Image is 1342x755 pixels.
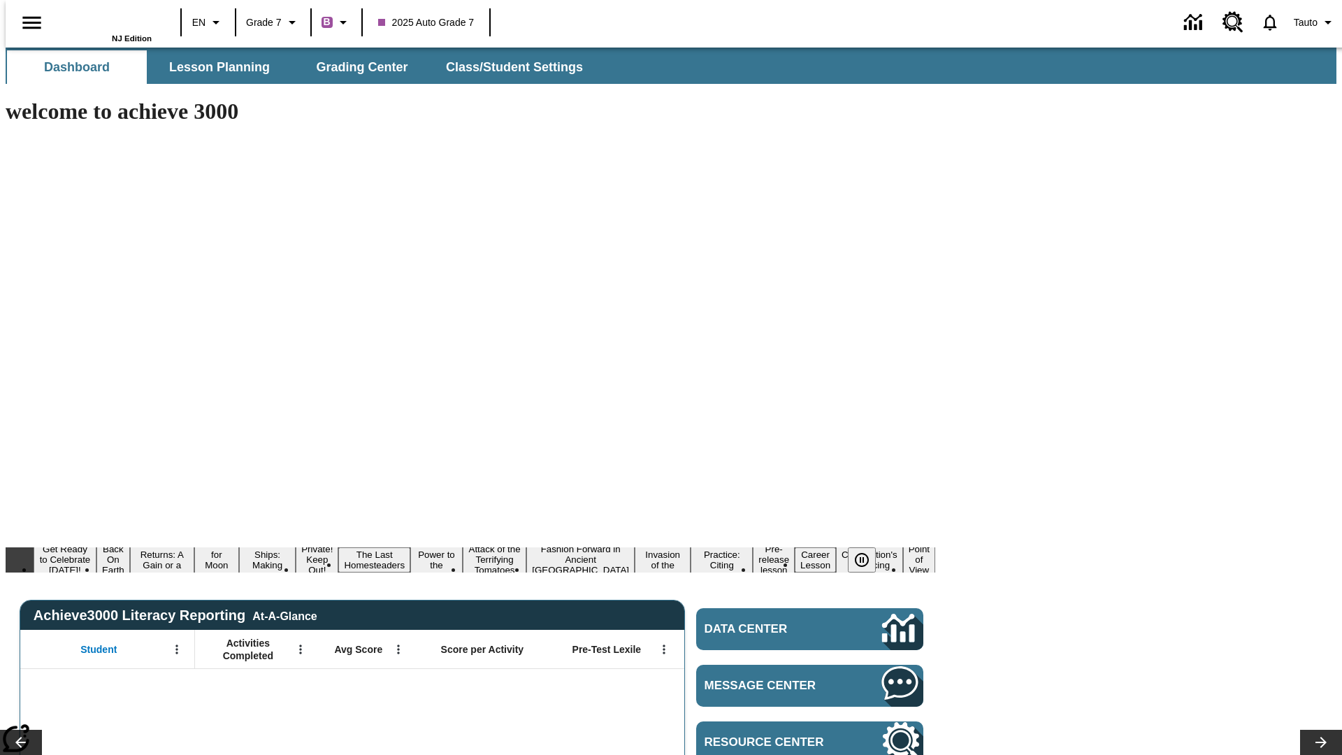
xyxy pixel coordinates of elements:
[696,608,923,650] a: Data Center
[44,59,110,75] span: Dashboard
[1294,15,1318,30] span: Tauto
[836,537,903,583] button: Slide 15 The Constitution's Balancing Act
[441,643,524,656] span: Score per Activity
[296,542,338,577] button: Slide 6 Private! Keep Out!
[1288,10,1342,35] button: Profile/Settings
[239,537,296,583] button: Slide 5 Cruise Ships: Making Waves
[1300,730,1342,755] button: Lesson carousel, Next
[11,2,52,43] button: Open side menu
[7,50,147,84] button: Dashboard
[150,50,289,84] button: Lesson Planning
[252,607,317,623] div: At-A-Glance
[903,542,935,577] button: Slide 16 Point of View
[705,622,835,636] span: Data Center
[654,639,674,660] button: Open Menu
[338,547,410,573] button: Slide 7 The Last Homesteaders
[80,643,117,656] span: Student
[795,547,836,573] button: Slide 14 Career Lesson
[705,679,840,693] span: Message Center
[378,15,475,30] span: 2025 Auto Grade 7
[1176,3,1214,42] a: Data Center
[292,50,432,84] button: Grading Center
[435,50,594,84] button: Class/Student Settings
[334,643,382,656] span: Avg Score
[240,10,306,35] button: Grade: Grade 7, Select a grade
[6,99,935,124] h1: welcome to achieve 3000
[848,547,876,573] button: Pause
[1252,4,1288,41] a: Notifications
[388,639,409,660] button: Open Menu
[691,537,753,583] button: Slide 12 Mixed Practice: Citing Evidence
[166,639,187,660] button: Open Menu
[705,735,840,749] span: Resource Center
[316,59,407,75] span: Grading Center
[34,607,317,624] span: Achieve3000 Literacy Reporting
[1214,3,1252,41] a: Resource Center, Will open in new tab
[246,15,282,30] span: Grade 7
[61,6,152,34] a: Home
[463,542,526,577] button: Slide 9 Attack of the Terrifying Tomatoes
[112,34,152,43] span: NJ Edition
[169,59,270,75] span: Lesson Planning
[290,639,311,660] button: Open Menu
[848,547,890,573] div: Pause
[194,537,239,583] button: Slide 4 Time for Moon Rules?
[324,13,331,31] span: B
[61,5,152,43] div: Home
[446,59,583,75] span: Class/Student Settings
[96,542,130,577] button: Slide 2 Back On Earth
[34,542,96,577] button: Slide 1 Get Ready to Celebrate Juneteenth!
[410,537,463,583] button: Slide 8 Solar Power to the People
[753,542,795,577] button: Slide 13 Pre-release lesson
[192,15,205,30] span: EN
[6,48,1336,84] div: SubNavbar
[696,665,923,707] a: Message Center
[316,10,357,35] button: Boost Class color is purple. Change class color
[6,50,596,84] div: SubNavbar
[186,10,231,35] button: Language: EN, Select a language
[635,537,691,583] button: Slide 11 The Invasion of the Free CD
[130,537,194,583] button: Slide 3 Free Returns: A Gain or a Drain?
[526,542,635,577] button: Slide 10 Fashion Forward in Ancient Rome
[572,643,642,656] span: Pre-Test Lexile
[202,637,294,662] span: Activities Completed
